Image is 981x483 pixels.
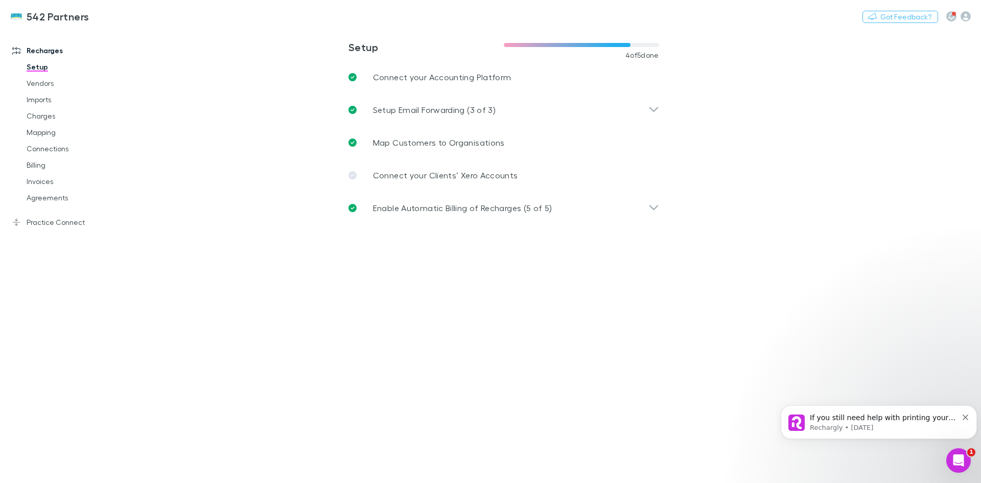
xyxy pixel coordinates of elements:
a: Vendors [16,75,138,91]
p: Connect your Clients’ Xero Accounts [373,169,518,181]
a: Mapping [16,124,138,141]
p: Map Customers to Organisations [373,136,505,149]
p: Setup Email Forwarding (3 of 3) [373,104,496,116]
a: Setup [16,59,138,75]
p: Connect your Accounting Platform [373,71,511,83]
iframe: Intercom notifications message [777,384,981,455]
a: Map Customers to Organisations [340,126,667,159]
h3: 542 Partners [27,10,89,22]
button: Got Feedback? [862,11,938,23]
a: Connect your Accounting Platform [340,61,667,94]
a: Imports [16,91,138,108]
p: Enable Automatic Billing of Recharges (5 of 5) [373,202,552,214]
a: Agreements [16,190,138,206]
a: Recharges [2,42,138,59]
a: Practice Connect [2,214,138,231]
a: Connect your Clients’ Xero Accounts [340,159,667,192]
a: Charges [16,108,138,124]
a: 542 Partners [4,4,96,29]
span: 4 of 5 done [625,51,659,59]
a: Connections [16,141,138,157]
h3: Setup [348,41,504,53]
iframe: Intercom live chat [946,448,971,473]
img: 542 Partners's Logo [10,10,22,22]
a: Invoices [16,173,138,190]
div: Setup Email Forwarding (3 of 3) [340,94,667,126]
span: 1 [967,448,975,456]
div: Enable Automatic Billing of Recharges (5 of 5) [340,192,667,224]
a: Billing [16,157,138,173]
